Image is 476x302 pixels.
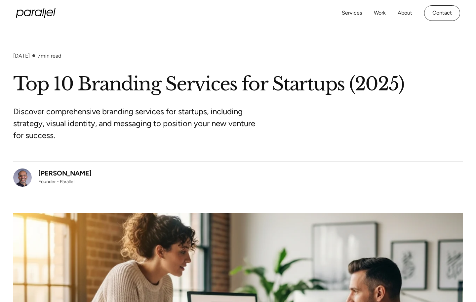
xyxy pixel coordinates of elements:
[398,8,412,18] a: About
[424,5,460,21] a: Contact
[13,106,261,141] p: Discover comprehensive branding services for startups, including strategy, visual identity, and m...
[38,53,61,59] div: min read
[13,168,92,187] a: [PERSON_NAME]Founder - Parallel
[374,8,386,18] a: Work
[13,53,30,59] div: [DATE]
[16,8,56,18] a: home
[38,53,41,59] span: 7
[13,72,463,96] h1: Top 10 Branding Services for Startups (2025)
[13,168,32,187] img: Robin Dhanwani
[342,8,362,18] a: Services
[38,168,92,178] div: [PERSON_NAME]
[38,178,92,185] div: Founder - Parallel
